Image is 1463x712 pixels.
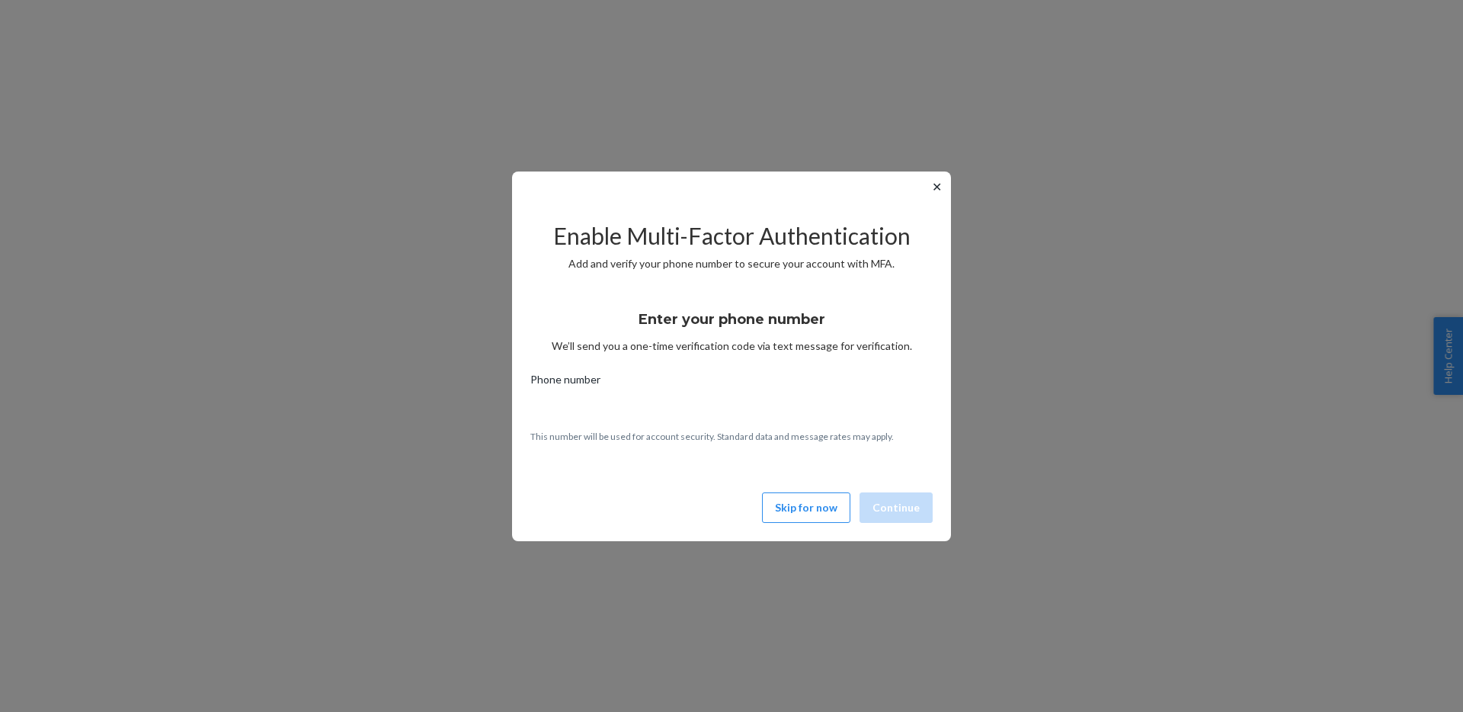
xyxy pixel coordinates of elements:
[530,256,933,271] p: Add and verify your phone number to secure your account with MFA.
[762,492,850,523] button: Skip for now
[530,372,600,393] span: Phone number
[639,309,825,329] h3: Enter your phone number
[530,297,933,354] div: We’ll send you a one-time verification code via text message for verification.
[530,430,933,443] p: This number will be used for account security. Standard data and message rates may apply.
[860,492,933,523] button: Continue
[929,178,945,196] button: ✕
[530,223,933,249] h2: Enable Multi-Factor Authentication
